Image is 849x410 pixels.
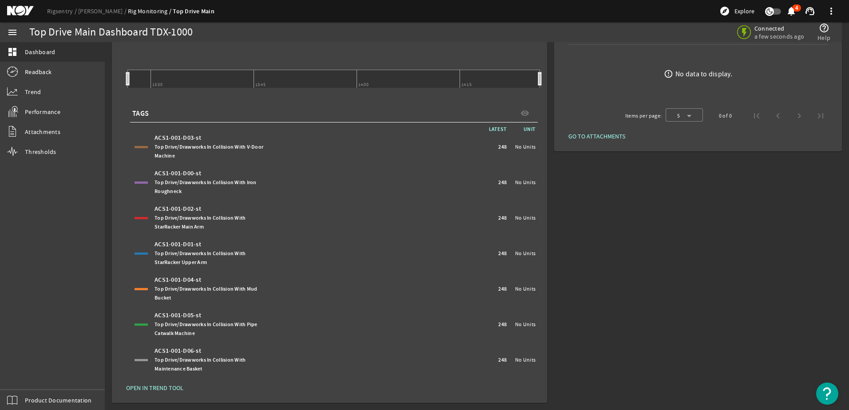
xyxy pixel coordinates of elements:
[7,47,18,57] mat-icon: dashboard
[155,311,266,338] div: ACS1-001-D05-st
[47,7,78,15] a: Rigsentry
[511,125,538,134] span: UNIT
[25,67,52,76] span: Readback
[498,213,507,222] span: 248
[675,70,732,79] div: No data to display.
[664,69,673,79] mat-icon: error_outline
[155,285,257,301] span: Top Drive/Drawworks In Collision With Mud Bucket
[128,7,173,15] a: Rig Monitoring
[7,27,18,38] mat-icon: menu
[817,33,830,42] span: Help
[821,0,842,22] button: more_vert
[786,6,797,16] mat-icon: notifications
[568,132,625,141] span: GO TO ATTACHMENTS
[498,178,507,187] span: 248
[155,347,266,373] div: ACS1-001-D06-st
[498,320,507,329] span: 248
[29,28,193,37] div: Top Drive Main Dashboard TDX-1000
[515,320,536,329] span: No Units
[786,7,796,16] button: 4
[498,142,507,151] span: 248
[498,249,507,258] span: 248
[515,213,536,222] span: No Units
[498,284,507,293] span: 248
[155,143,263,159] span: Top Drive/Drawworks In Collision With V-Door Machine
[716,4,758,18] button: Explore
[754,32,804,40] span: a few seconds ago
[173,7,214,16] a: Top Drive Main
[25,127,60,136] span: Attachments
[155,321,258,337] span: Top Drive/Drawworks In Collision With Pipe Catwalk Machine
[155,214,246,230] span: Top Drive/Drawworks In Collision With StarRacker Main Arm
[625,111,662,120] div: Items per page:
[734,7,754,16] span: Explore
[119,380,190,396] button: OPEN IN TREND TOOL
[754,24,804,32] span: Connected
[132,109,149,118] span: TAGS
[719,111,732,120] div: 0 of 0
[78,7,128,15] a: [PERSON_NAME]
[489,126,512,133] span: LATEST
[819,23,829,33] mat-icon: help_outline
[155,205,266,231] div: ACS1-001-D02-st
[155,134,266,160] div: ACS1-001-D03-st
[25,87,41,96] span: Trend
[25,47,55,56] span: Dashboard
[155,179,257,195] span: Top Drive/Drawworks In Collision With Iron Roughneck
[155,169,266,196] div: ACS1-001-D00-st
[155,276,266,302] div: ACS1-001-D04-st
[561,128,632,144] button: GO TO ATTACHMENTS
[498,355,507,364] span: 248
[515,284,536,293] span: No Units
[155,250,246,266] span: Top Drive/Drawworks In Collision With StarRacker Upper Arm
[719,6,730,16] mat-icon: explore
[25,396,91,405] span: Product Documentation
[126,383,183,392] span: OPEN IN TREND TOOL
[155,356,246,372] span: Top Drive/Drawworks In Collision With Maintenance Basket
[515,355,536,364] span: No Units
[515,249,536,258] span: No Units
[805,6,815,16] mat-icon: support_agent
[155,240,266,267] div: ACS1-001-D01-st
[515,142,536,151] span: No Units
[515,178,536,187] span: No Units
[816,382,838,405] button: Open Resource Center
[25,147,56,156] span: Thresholds
[25,107,60,116] span: Performance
